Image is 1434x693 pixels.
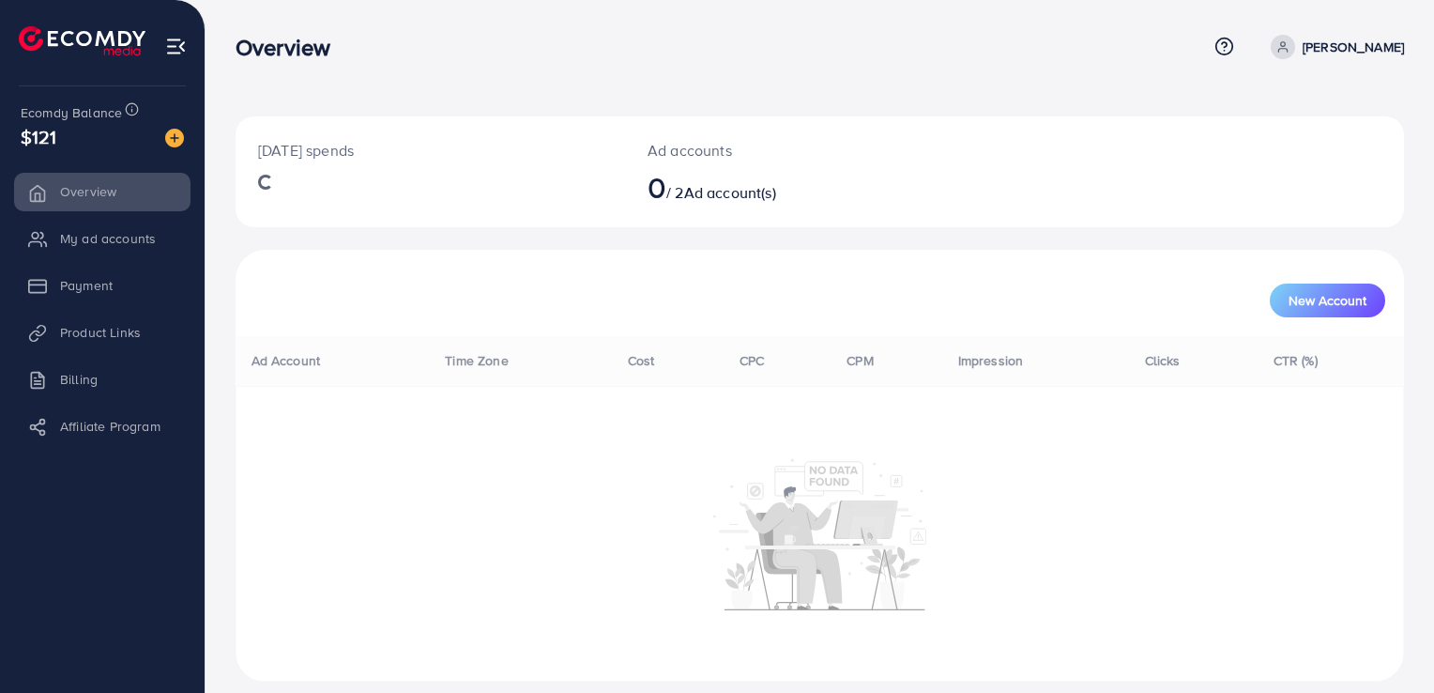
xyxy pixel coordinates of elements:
[258,139,603,162] p: [DATE] spends
[165,129,184,147] img: image
[21,103,122,122] span: Ecomdy Balance
[648,139,894,162] p: Ad accounts
[1263,35,1404,59] a: [PERSON_NAME]
[648,169,894,205] h2: / 2
[165,36,187,57] img: menu
[648,165,666,208] span: 0
[21,123,57,150] span: $121
[684,182,776,203] span: Ad account(s)
[1289,294,1366,307] span: New Account
[1270,284,1385,317] button: New Account
[236,34,345,61] h3: Overview
[1303,36,1404,58] p: [PERSON_NAME]
[19,26,145,55] img: logo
